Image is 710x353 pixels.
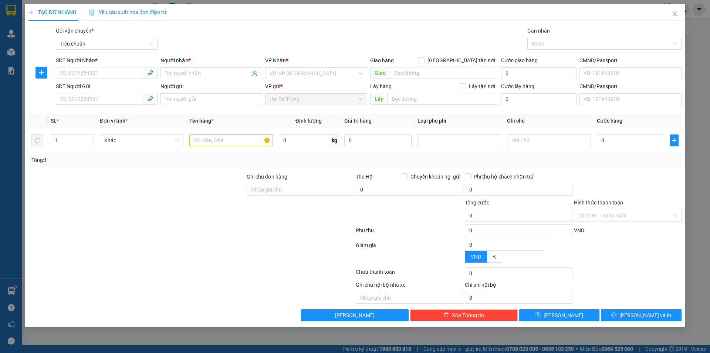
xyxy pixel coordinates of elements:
span: Xóa Thông tin [452,311,484,319]
span: plus [36,70,47,76]
button: [PERSON_NAME] [301,309,409,321]
button: delete [31,134,43,146]
span: [GEOGRAPHIC_DATA] tận nơi [425,56,498,64]
span: [PERSON_NAME] và In [619,311,671,319]
span: kg [331,134,338,146]
input: Dọc đường [387,93,498,105]
span: Chuyển khoản ng. gửi [408,173,463,181]
label: Cước lấy hàng [501,83,534,89]
div: SĐT Người Nhận [56,56,158,64]
span: plus [670,137,678,143]
div: CMND/Passport [579,56,681,64]
span: save [536,312,541,318]
span: Lấy hàng [370,83,392,89]
input: Cước lấy hàng [501,93,577,105]
button: Close [665,4,685,24]
button: save[PERSON_NAME] [519,309,599,321]
span: Lấy tận nơi [466,82,498,90]
div: CMND/Passport [579,82,681,90]
span: phone [147,96,153,101]
span: SL [51,118,57,124]
button: deleteXóa Thông tin [410,309,518,321]
div: Người nhận [160,56,262,64]
span: close [672,11,678,17]
span: [PERSON_NAME] [335,311,375,319]
input: Ghi chú đơn hàng [247,184,354,196]
span: phone [147,70,153,76]
span: VND [471,254,481,260]
span: Hai Bà Trưng [270,94,363,105]
span: VND [574,227,584,233]
button: printer[PERSON_NAME] và In [601,309,682,321]
input: Nhập ghi chú [356,292,463,304]
span: Tổng cước [465,200,489,206]
span: Tên hàng [189,118,213,124]
span: Tiêu chuẩn [60,38,153,49]
span: plus [28,10,34,15]
label: Cước giao hàng [501,57,538,63]
span: Giao [370,67,390,79]
span: Gói vận chuyển [56,28,94,34]
input: 0 [344,134,412,146]
div: Người gửi [160,82,262,90]
th: Loại phụ phí [415,114,504,128]
input: Cước giao hàng [501,67,577,79]
span: Cước hàng [597,118,622,124]
input: Ghi Chú [507,134,591,146]
span: Lấy [370,93,387,105]
div: SĐT Người Gửi [56,82,158,90]
span: TẠO ĐƠN HÀNG [28,9,77,15]
div: Phụ thu [355,226,464,239]
span: Phí thu hộ khách nhận trả [471,173,537,181]
img: icon [88,10,94,16]
div: Giảm giá [355,241,464,266]
input: Dọc đường [390,67,498,79]
span: delete [444,312,449,318]
span: Định lượng [295,118,322,124]
span: [PERSON_NAME] [544,311,584,319]
span: printer [611,312,616,318]
button: plus [35,67,47,79]
div: Ghi chú nội bộ nhà xe [356,281,463,292]
label: Hình thức thanh toán [574,200,623,206]
span: Giá trị hàng [344,118,372,124]
span: Yêu cầu xuất hóa đơn điện tử [88,9,166,15]
button: plus [670,134,678,146]
span: Giao hàng [370,57,394,63]
th: Ghi chú [504,114,594,128]
span: Đơn vị tính [100,118,128,124]
span: Thu Hộ [356,174,373,180]
span: VP Nhận [266,57,286,63]
span: user-add [252,70,258,76]
span: % [493,254,496,260]
div: VP gửi [266,82,367,90]
label: Gán nhãn [527,28,550,34]
div: Chi phí nội bộ [465,281,572,292]
div: Chưa thanh toán [355,268,464,281]
input: VD: Bàn, Ghế [189,134,273,146]
div: Tổng: 1 [31,156,274,164]
label: Ghi chú đơn hàng [247,174,287,180]
span: Khác [104,135,179,146]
